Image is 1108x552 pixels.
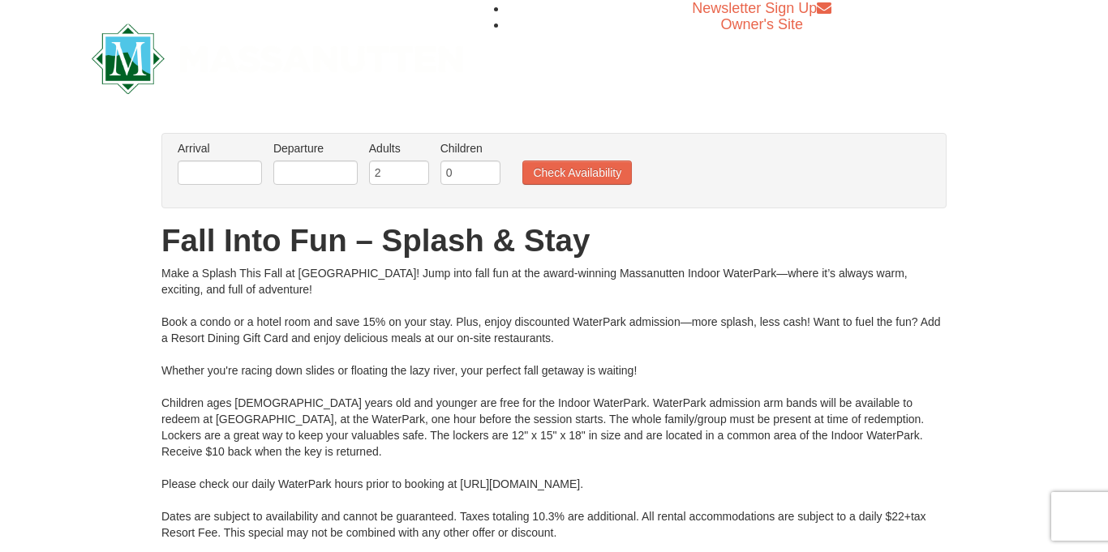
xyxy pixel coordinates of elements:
[92,24,463,94] img: Massanutten Resort Logo
[161,225,947,257] h1: Fall Into Fun – Splash & Stay
[92,37,463,75] a: Massanutten Resort
[369,140,429,156] label: Adults
[440,140,500,156] label: Children
[522,160,632,185] button: Check Availability
[273,140,358,156] label: Departure
[178,140,262,156] label: Arrival
[721,16,803,32] a: Owner's Site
